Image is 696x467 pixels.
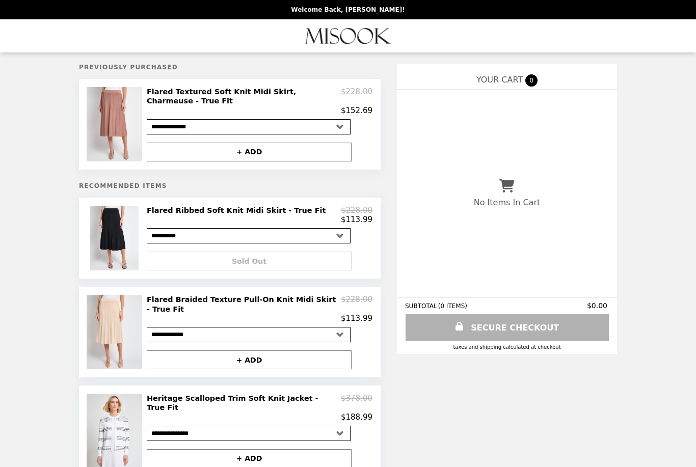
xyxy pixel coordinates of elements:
[438,303,467,310] span: ( 0 ITEMS )
[147,426,351,441] select: Select a product variant
[79,182,381,189] h5: Recommended Items
[341,394,372,413] p: $378.00
[147,228,351,243] select: Select a product variant
[341,295,372,314] p: $228.00
[341,413,372,422] p: $188.99
[147,87,341,106] h2: Flared Textured Soft Knit Midi Skirt, Charmeuse - True Fit
[341,215,372,224] p: $113.99
[147,119,351,134] select: Select a product variant
[87,295,145,369] img: Flared Braided Texture Pull-On Knit Midi Skirt - True Fit
[405,344,609,350] div: Taxes and Shipping calculated at checkout
[90,206,142,270] img: Flared Ribbed Soft Knit Midi Skirt - True Fit
[87,87,145,161] img: Flared Textured Soft Knit Midi Skirt, Charmeuse - True Fit
[79,64,381,71] h5: Previously Purchased
[341,87,372,106] p: $228.00
[147,327,351,342] select: Select a product variant
[147,350,352,369] button: + ADD
[525,74,538,87] span: 0
[147,295,341,314] h2: Flared Braided Texture Pull-On Knit Midi Skirt - True Fit
[147,206,330,215] h2: Flared Ribbed Soft Knit Midi Skirt - True Fit
[341,106,372,115] p: $152.69
[587,301,609,310] span: $0.00
[341,314,372,323] p: $113.99
[147,394,341,413] h2: Heritage Scalloped Trim Soft Knit Jacket - True Fit
[341,206,372,215] p: $228.00
[474,198,540,207] p: No Items In Cart
[476,75,523,85] span: YOUR CART
[147,143,352,161] button: + ADD
[405,303,438,310] span: SUBTOTAL
[305,25,391,46] img: Brand Logo
[291,6,405,13] p: Welcome Back, [PERSON_NAME]!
